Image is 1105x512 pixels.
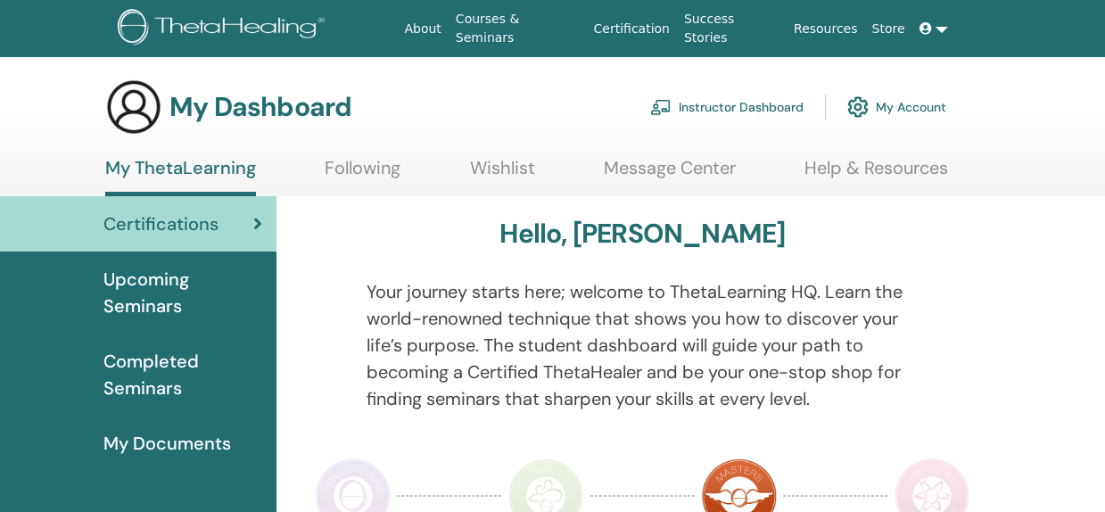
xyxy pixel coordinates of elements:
a: Certification [587,12,677,45]
a: My ThetaLearning [105,157,256,196]
a: Message Center [604,157,736,192]
a: Success Stories [677,3,787,54]
span: Upcoming Seminars [103,266,262,319]
img: cog.svg [847,92,869,122]
h3: Hello, [PERSON_NAME] [499,218,785,250]
img: generic-user-icon.jpg [105,78,162,136]
span: My Documents [103,430,231,457]
a: Instructor Dashboard [650,87,804,127]
a: Store [865,12,912,45]
a: About [397,12,448,45]
img: chalkboard-teacher.svg [650,99,672,115]
a: Wishlist [470,157,535,192]
p: Your journey starts here; welcome to ThetaLearning HQ. Learn the world-renowned technique that sh... [367,278,919,412]
img: logo.png [118,9,331,49]
span: Certifications [103,211,219,237]
a: Resources [787,12,865,45]
a: Courses & Seminars [449,3,587,54]
a: Following [325,157,400,192]
a: My Account [847,87,946,127]
h3: My Dashboard [169,91,351,123]
a: Help & Resources [804,157,948,192]
span: Completed Seminars [103,348,262,401]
